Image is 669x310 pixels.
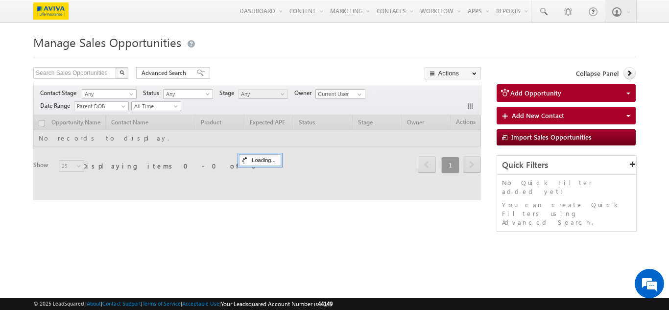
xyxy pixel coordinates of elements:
[221,300,333,308] span: Your Leadsquared Account Number is
[510,89,561,97] span: Add Opportunity
[40,89,80,97] span: Contact Stage
[102,300,141,307] a: Contact Support
[502,178,631,196] p: No Quick Filter added yet!
[142,69,189,77] span: Advanced Search
[131,101,181,111] a: All Time
[294,89,315,97] span: Owner
[318,300,333,308] span: 44149
[511,133,592,141] span: Import Sales Opportunities
[143,89,163,97] span: Status
[182,300,219,307] a: Acceptable Use
[132,102,178,111] span: All Time
[164,90,210,98] span: Any
[512,111,564,119] span: Add New Contact
[33,299,333,309] span: © 2025 LeadSquared | | | | |
[82,90,133,98] span: Any
[163,89,213,99] a: Any
[74,101,129,111] a: Parent DOB
[33,34,181,50] span: Manage Sales Opportunities
[238,89,288,99] a: Any
[239,154,281,166] div: Loading...
[239,90,285,98] span: Any
[497,156,636,175] div: Quick Filters
[143,300,181,307] a: Terms of Service
[502,200,631,227] p: You can create Quick Filters using Advanced Search.
[352,90,364,99] a: Show All Items
[33,2,69,20] img: Custom Logo
[576,69,619,78] span: Collapse Panel
[82,89,137,99] a: Any
[40,101,74,110] span: Date Range
[425,67,481,79] button: Actions
[119,70,124,75] img: Search
[219,89,238,97] span: Stage
[315,89,365,99] input: Type to Search
[87,300,101,307] a: About
[74,102,125,111] span: Parent DOB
